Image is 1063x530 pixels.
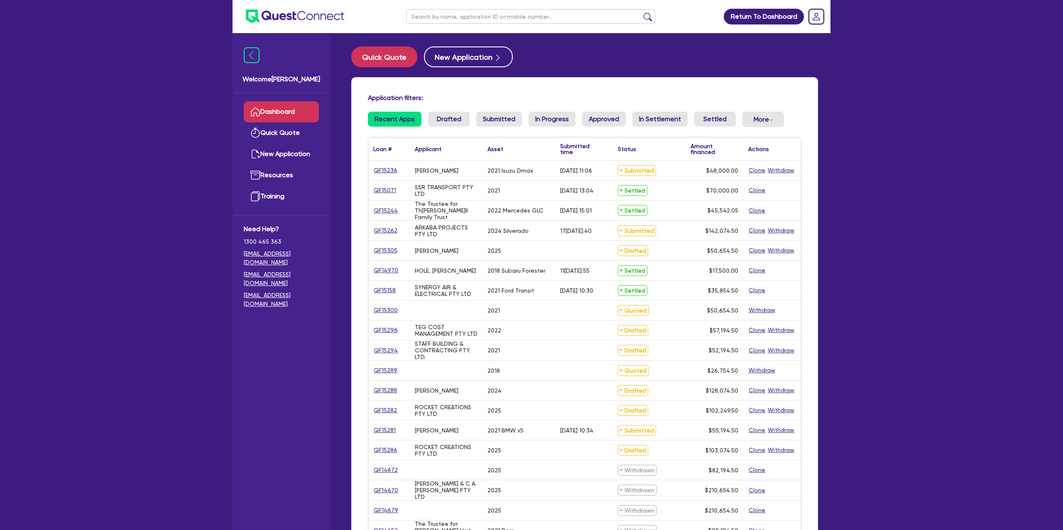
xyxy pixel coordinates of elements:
[244,237,319,246] span: 1300 465 363
[415,387,458,394] div: [PERSON_NAME]
[373,146,392,152] div: Loan #
[767,405,795,415] button: Withdraw
[748,305,776,315] button: Withdraw
[618,146,636,152] div: Status
[487,387,502,394] div: 2024
[415,480,478,500] div: [PERSON_NAME] & C A [PERSON_NAME] PTY LTD
[618,345,648,356] span: Drafted
[708,367,738,374] span: $26,754.50
[428,112,470,127] a: Drafted
[351,46,417,67] button: Quick Quote
[748,186,766,195] button: Clone
[748,266,766,275] button: Clone
[748,206,766,215] button: Clone
[710,327,738,334] span: $57,194.50
[487,347,500,354] div: 2021
[244,101,319,122] a: Dashboard
[250,170,260,180] img: resources
[373,425,396,435] a: QF15281
[618,225,656,236] span: Submitted
[244,249,319,267] a: [EMAIL_ADDRESS][DOMAIN_NAME]
[373,386,397,395] a: QF15288
[244,144,319,165] a: New Application
[709,347,738,354] span: $52,194.50
[415,427,458,434] div: [PERSON_NAME]
[709,267,738,274] span: $17,500.00
[618,165,656,176] span: Submitted
[250,191,260,201] img: training
[246,10,344,23] img: quest-connect-logo-blue
[748,226,766,235] button: Clone
[560,207,592,214] div: [DATE] 15:01
[373,506,399,515] a: QF14679
[748,286,766,295] button: Clone
[415,404,478,417] div: ROCKET CREATIONS PTY LTD
[691,143,738,155] div: Amount financed
[618,445,648,456] span: Drafted
[373,405,397,415] a: QF15282
[706,167,738,174] span: $48,000.00
[767,445,795,455] button: Withdraw
[373,266,399,275] a: QF14970
[373,486,399,495] a: QF14670
[618,425,656,436] span: Submitted
[708,287,738,294] span: $35,854.50
[632,112,688,127] a: In Settlement
[618,505,656,516] span: Withdrawn
[487,427,524,434] div: 2021 BMW x5
[368,94,801,102] h4: Application filters:
[767,226,795,235] button: Withdraw
[415,224,478,237] div: ARKABA PROJECTS PTY LTD
[487,187,500,194] div: 2021
[244,186,319,207] a: Training
[415,200,478,220] div: The Trustee for Th[PERSON_NAME]ll Family Trust
[373,325,398,335] a: QF15296
[373,166,398,175] a: QF15236
[618,465,656,476] span: Withdrawn
[373,305,398,315] a: QF15300
[244,47,260,63] img: icon-menu-close
[705,507,738,514] span: $210,654.50
[351,46,424,67] a: Quick Quote
[487,507,501,514] div: 2025
[415,324,478,337] div: TEG COST MANAGEMENT PTY LTD
[618,385,648,396] span: Drafted
[705,447,738,454] span: $103,074.50
[244,224,319,234] span: Need Help?
[487,407,501,414] div: 2025
[424,46,513,67] button: New Application
[806,6,827,27] a: Dropdown toggle
[373,226,398,235] a: QF15262
[368,112,421,127] a: Recent Apps
[487,267,545,274] div: 2018 Subaru Forester
[415,267,476,274] div: HOLE, [PERSON_NAME]
[415,184,478,197] div: SSR TRANSPORT PTY LTD
[707,247,738,254] span: $50,654.50
[748,325,766,335] button: Clone
[487,467,501,474] div: 2025
[618,305,649,316] span: Quoted
[705,227,738,234] span: $142,074.50
[244,270,319,288] a: [EMAIL_ADDRESS][DOMAIN_NAME]
[706,387,738,394] span: $128,074.50
[373,286,396,295] a: QF15158
[748,166,766,175] button: Clone
[415,284,478,297] div: SYNERGY AIR & ELECTRICAL PTY LTD
[748,405,766,415] button: Clone
[748,366,776,375] button: Withdraw
[618,265,647,276] span: Settled
[707,307,738,314] span: $50,654.50
[709,467,738,474] span: $82,194.50
[244,291,319,308] a: [EMAIL_ADDRESS][DOMAIN_NAME]
[618,325,648,336] span: Drafted
[708,207,738,214] span: $45,542.05
[709,427,738,434] span: $55,194.50
[560,427,593,434] div: [DATE] 10:34
[618,365,649,376] span: Quoted
[767,166,795,175] button: Withdraw
[487,307,500,314] div: 2021
[705,487,738,493] span: $210,654.50
[618,205,647,216] span: Settled
[415,167,458,174] div: [PERSON_NAME]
